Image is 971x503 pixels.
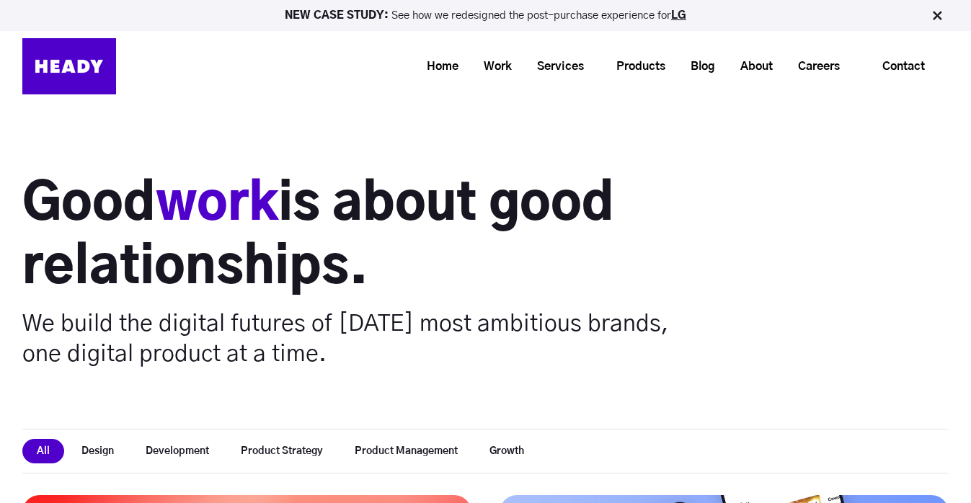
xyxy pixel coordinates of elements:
[6,10,965,21] p: See how we redesigned the post-purchase experience for
[285,10,391,21] strong: NEW CASE STUDY:
[859,50,948,83] a: Contact
[22,38,116,94] img: Heady_Logo_Web-01 (1)
[67,439,128,463] button: Design
[598,53,673,80] a: Products
[409,53,466,80] a: Home
[466,53,519,80] a: Work
[519,53,591,80] a: Services
[131,439,223,463] button: Development
[340,439,472,463] button: Product Management
[722,53,780,80] a: About
[673,53,722,80] a: Blog
[475,439,538,463] button: Growth
[22,174,670,300] h1: Good is about good relationships.
[130,49,949,84] div: Navigation Menu
[22,439,64,463] button: All
[156,179,278,230] span: work
[22,308,670,369] p: We build the digital futures of [DATE] most ambitious brands, one digital product at a time.
[226,439,337,463] button: Product Strategy
[930,9,944,23] img: Close Bar
[780,53,847,80] a: Careers
[671,10,686,21] a: LG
